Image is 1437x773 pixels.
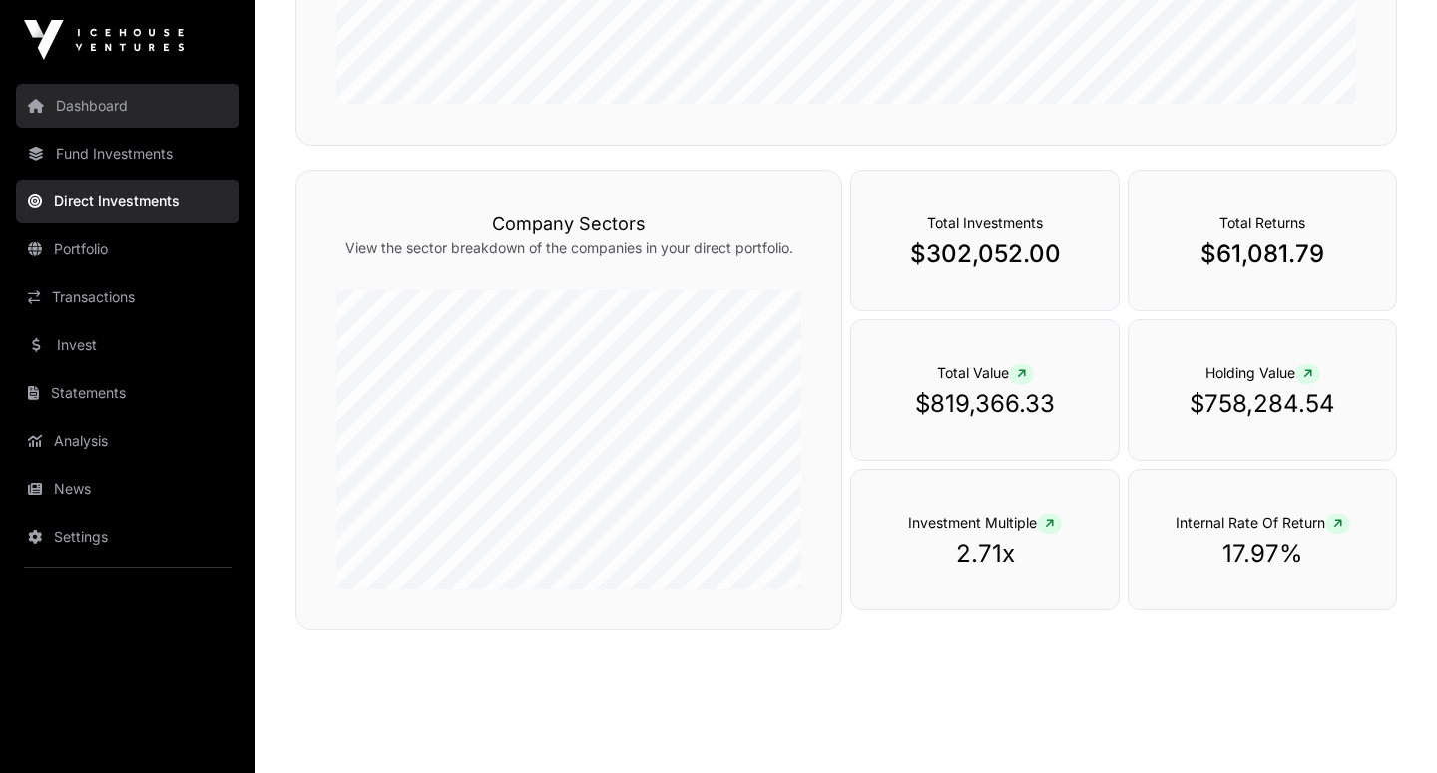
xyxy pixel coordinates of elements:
p: 17.97% [1169,538,1356,570]
span: Internal Rate Of Return [1176,514,1350,531]
a: Transactions [16,275,239,319]
a: Analysis [16,419,239,463]
span: Total Value [937,364,1034,381]
img: Icehouse Ventures Logo [24,20,184,60]
p: $61,081.79 [1169,238,1356,270]
p: 2.71x [891,538,1079,570]
a: News [16,467,239,511]
a: Direct Investments [16,180,239,223]
a: Invest [16,323,239,367]
p: $758,284.54 [1169,388,1356,420]
span: Investment Multiple [908,514,1062,531]
h3: Company Sectors [336,210,801,238]
a: Dashboard [16,84,239,128]
iframe: Chat Widget [1337,677,1437,773]
span: Total Investments [927,214,1043,231]
a: Settings [16,515,239,559]
p: $302,052.00 [891,238,1079,270]
span: Holding Value [1205,364,1320,381]
span: Total Returns [1219,214,1305,231]
a: Portfolio [16,227,239,271]
a: Statements [16,371,239,415]
a: Fund Investments [16,132,239,176]
p: View the sector breakdown of the companies in your direct portfolio. [336,238,801,258]
p: $819,366.33 [891,388,1079,420]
